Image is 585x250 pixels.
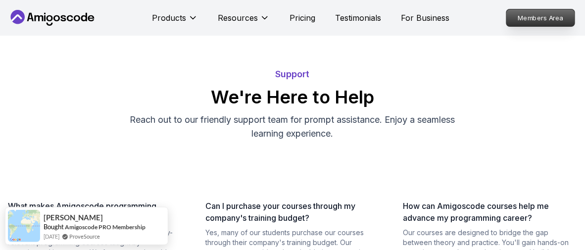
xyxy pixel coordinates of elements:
img: provesource social proof notification image [8,210,40,242]
h2: We're Here to Help [4,87,581,107]
h3: What makes Amigoscode programming courses different from others? [8,200,182,224]
a: Testimonials [335,12,381,24]
p: Products [152,12,186,24]
p: Support [4,67,581,81]
h3: How can Amigoscode courses help me advance my programming career? [403,200,577,224]
a: ProveSource [69,232,100,241]
span: [DATE] [44,232,59,241]
button: Resources [218,12,270,32]
a: For Business [401,12,449,24]
span: Bought [44,223,64,231]
button: Products [152,12,198,32]
a: Amigoscode PRO Membership [65,223,146,231]
span: [PERSON_NAME] [44,213,103,222]
p: Resources [218,12,258,24]
a: Members Area [506,9,576,27]
p: Reach out to our friendly support team for prompt assistance. Enjoy a seamless learning experience. [126,113,459,141]
h3: Can I purchase your courses through my company's training budget? [205,200,379,224]
p: Members Area [507,9,575,26]
a: Pricing [290,12,315,24]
